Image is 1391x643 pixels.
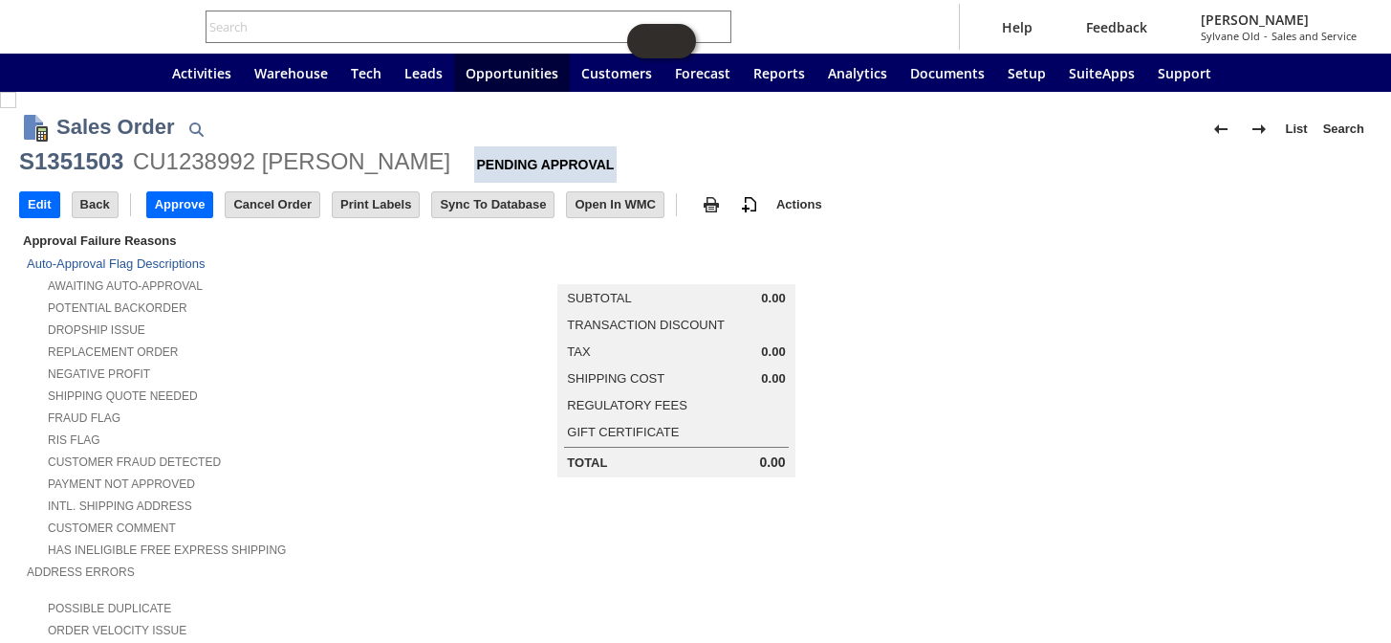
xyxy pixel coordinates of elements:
svg: Shortcuts [80,61,103,84]
span: Forecast [675,64,730,82]
svg: Home [126,61,149,84]
img: Previous [1209,118,1232,141]
a: SuiteApps [1057,54,1146,92]
a: Address Errors [27,565,135,579]
div: S1351503 [19,146,123,177]
a: RIS flag [48,433,100,447]
a: Replacement Order [48,345,178,359]
a: Has Ineligible Free Express Shipping [48,543,286,557]
span: 0.00 [761,291,785,306]
span: Sylvane Old [1201,29,1260,43]
input: Sync To Database [432,192,554,217]
a: Reports [742,54,816,92]
a: Gift Certificate [567,425,679,439]
input: Search [206,15,705,38]
a: Tech [339,54,393,92]
div: Shortcuts [69,54,115,92]
a: Warehouse [243,54,339,92]
span: Reports [753,64,805,82]
a: Intl. Shipping Address [48,499,192,513]
img: print.svg [700,193,723,216]
a: Support [1146,54,1223,92]
span: Setup [1008,64,1046,82]
svg: Search [705,15,728,38]
a: Shipping Cost [567,371,664,386]
span: Documents [910,64,985,82]
input: Open In WMC [567,192,663,217]
input: Cancel Order [226,192,319,217]
a: Tax [567,344,590,359]
span: Support [1158,64,1211,82]
span: 0.00 [761,371,785,387]
span: Leads [404,64,443,82]
span: Help [1002,18,1032,36]
a: Potential Backorder [48,301,187,315]
a: List [1278,114,1315,144]
a: Search [1315,114,1372,144]
a: Dropship Issue [48,323,145,337]
a: Home [115,54,161,92]
a: Customer Fraud Detected [48,455,221,469]
a: Activities [161,54,243,92]
a: Awaiting Auto-Approval [48,279,203,293]
a: Forecast [663,54,742,92]
img: add-record.svg [738,193,761,216]
a: Transaction Discount [567,318,725,332]
span: Activities [172,64,231,82]
a: Payment not approved [48,477,195,491]
span: [PERSON_NAME] [1201,11,1357,29]
iframe: Click here to launch Oracle Guided Learning Help Panel [627,24,696,58]
a: Negative Profit [48,367,150,381]
span: - [1264,29,1268,43]
div: Pending Approval [474,146,618,183]
svg: Recent Records [34,61,57,84]
span: Analytics [828,64,887,82]
a: Regulatory Fees [567,398,686,412]
a: Total [567,455,607,470]
a: Customer Comment [48,521,176,535]
a: Setup [996,54,1057,92]
div: CU1238992 [PERSON_NAME] [133,146,450,177]
a: Fraud Flag [48,411,120,425]
span: 0.00 [761,344,785,360]
input: Approve [147,192,213,217]
span: Tech [351,64,381,82]
span: Warehouse [254,64,328,82]
a: Possible Duplicate [48,602,171,615]
a: Order Velocity Issue [48,624,186,637]
span: Customers [581,64,652,82]
a: Customers [570,54,663,92]
a: Subtotal [567,291,631,305]
a: Leads [393,54,454,92]
a: Analytics [816,54,899,92]
h1: Sales Order [56,111,175,143]
a: Actions [769,197,830,211]
a: Recent Records [23,54,69,92]
input: Back [73,192,118,217]
input: Edit [20,192,59,217]
span: SuiteApps [1069,64,1135,82]
img: Next [1248,118,1271,141]
caption: Summary [557,254,794,284]
a: Documents [899,54,996,92]
a: Auto-Approval Flag Descriptions [27,256,205,271]
span: Oracle Guided Learning Widget. To move around, please hold and drag [662,24,696,58]
span: Opportunities [466,64,558,82]
span: Feedback [1086,18,1147,36]
div: Approval Failure Reasons [19,230,463,252]
input: Print Labels [333,192,419,217]
a: Opportunities [454,54,570,92]
span: 0.00 [759,455,785,471]
a: Shipping Quote Needed [48,389,198,403]
img: Quick Find [185,118,207,141]
span: Sales and Service [1271,29,1357,43]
